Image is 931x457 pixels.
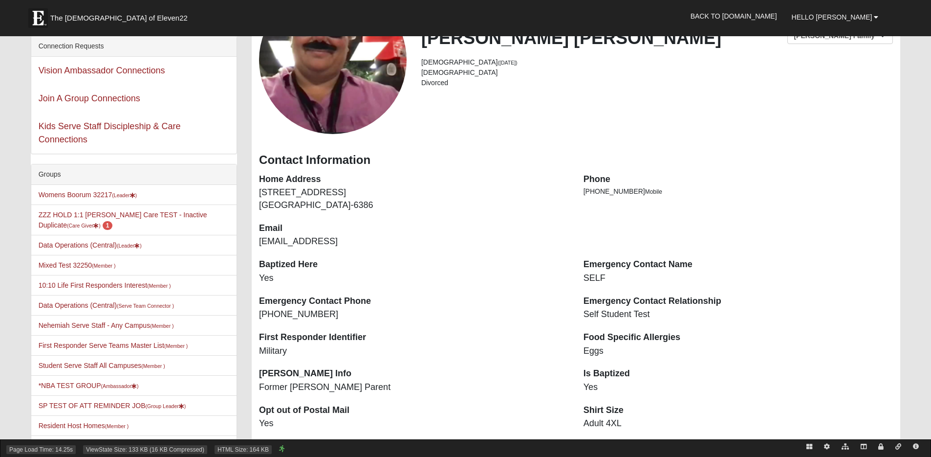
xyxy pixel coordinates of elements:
span: Mobile [645,188,662,195]
span: number of pending members [103,221,113,230]
dt: [PERSON_NAME] Info [259,367,569,380]
span: Hello [PERSON_NAME] [792,13,872,21]
div: Groups [31,164,237,185]
h3: Contact Information [259,153,893,167]
a: Kids Serve Staff Discipleship & Care Connections [39,121,181,144]
a: 10:10 Life First Responders Interest(Member ) [39,281,171,289]
a: Resident Host Homes(Member ) [39,422,129,430]
li: [PHONE_NUMBER] [584,186,893,197]
a: Student Serve Staff All Campuses(Member ) [39,362,165,369]
dt: Is Baptized [584,367,893,380]
dt: Food Specific Allergies [584,331,893,344]
dd: Eggs [584,345,893,358]
dt: Phone [584,173,893,186]
dt: First Responder Identifier [259,331,569,344]
a: Add Short Link [889,440,907,454]
a: ZZZ HOLD 1:1 [PERSON_NAME] Care TEST - Inactive Duplicate(Care Giver) 1 [39,211,207,229]
dt: Emergency Contact Name [584,258,893,271]
img: Eleven22 logo [28,8,48,28]
dd: [PHONE_NUMBER] [259,308,569,321]
small: (Serve Team Connector ) [117,303,174,309]
dd: Adult 4XL [584,417,893,430]
a: Page Load Time: 14.25s [9,446,73,453]
small: (Member ) [92,263,115,269]
li: [DEMOGRAPHIC_DATA] [421,57,893,68]
a: Page Zones (Alt+Z) [855,440,872,454]
dt: Shirt Size [584,404,893,417]
a: SP TEST OF ATT REMINDER JOB(Group Leader) [39,402,186,410]
a: Page Properties (Alt+P) [818,440,836,454]
a: Vision Ambassador Connections [39,66,165,75]
small: (Ambassador ) [101,383,138,389]
small: (Member ) [150,323,173,329]
dt: Baptized Here [259,258,569,271]
small: (Care Giver ) [67,223,101,228]
dd: Military [259,345,569,358]
a: Nehemiah Serve Staff - Any Campus(Member ) [39,321,174,329]
small: (Leader ) [112,192,137,198]
a: Hello [PERSON_NAME] [784,5,886,29]
span: ViewState Size: 133 KB (16 KB Compressed) [83,445,207,454]
a: Web cache enabled [279,444,284,454]
dd: SELF [584,272,893,285]
li: Divorced [421,78,893,88]
dd: Former [PERSON_NAME] Parent [259,381,569,394]
dt: Emergency Contact Relationship [584,295,893,308]
dt: Opt out of Postal Mail [259,404,569,417]
dt: Email [259,222,569,235]
li: [DEMOGRAPHIC_DATA] [421,68,893,78]
h2: [PERSON_NAME] [PERSON_NAME] [421,27,893,48]
a: Child Pages (Alt+L) [836,440,855,454]
small: (Member ) [164,343,188,349]
a: Data Operations (Central)(Serve Team Connector ) [39,301,174,309]
dd: Yes [259,272,569,285]
a: Rock Information [907,440,925,454]
a: Mixed Test 32250(Member ) [39,261,116,269]
a: Data Operations (Central)(Leader) [39,241,142,249]
a: The [DEMOGRAPHIC_DATA] of Eleven22 [23,3,219,28]
dd: [STREET_ADDRESS] [GEOGRAPHIC_DATA]-6386 [259,186,569,211]
span: HTML Size: 164 KB [215,445,272,454]
dt: Emergency Contact Phone [259,295,569,308]
div: Connection Requests [31,36,237,57]
a: First Responder Serve Teams Master List(Member ) [39,342,188,349]
small: (Member ) [147,283,171,289]
small: ([DATE]) [498,60,518,66]
small: (Member ) [141,363,165,369]
dt: Home Address [259,173,569,186]
a: Womens Boorum 32217(Leader) [39,191,137,199]
dd: Yes [259,417,569,430]
small: (Leader ) [117,243,142,249]
dd: Yes [584,381,893,394]
small: (Group Leader ) [145,403,186,409]
small: (Member ) [105,423,129,429]
a: Join A Group Connections [39,93,140,103]
span: The [DEMOGRAPHIC_DATA] of Eleven22 [50,13,188,23]
a: Back to [DOMAIN_NAME] [683,4,784,28]
a: *NBA TEST GROUP(Ambassador) [39,382,139,389]
a: Page Security [872,440,889,454]
dd: Self Student Test [584,308,893,321]
dd: [EMAIL_ADDRESS] [259,235,569,248]
a: Block Configuration (Alt-B) [801,440,818,454]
